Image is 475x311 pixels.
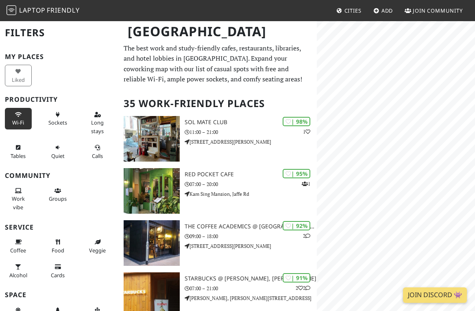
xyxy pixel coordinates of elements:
img: Red Pocket Cafe [124,168,180,214]
h3: Starbucks @ [PERSON_NAME], [PERSON_NAME] [185,275,316,282]
button: Wi-Fi [5,108,32,129]
h3: SOL Mate Club [185,119,316,126]
p: [STREET_ADDRESS][PERSON_NAME] [185,138,316,146]
p: 1 [303,128,310,136]
a: Join Community [401,3,466,18]
h3: Red Pocket Cafe [185,171,316,178]
button: Work vibe [5,184,32,214]
span: Work-friendly tables [11,152,26,160]
button: Food [44,235,71,257]
h3: The Coffee Academics @ [GEOGRAPHIC_DATA][PERSON_NAME] [185,223,316,230]
h3: Community [5,172,114,180]
p: 09:00 – 18:00 [185,232,316,240]
a: Join Discord 👾 [403,287,467,303]
h2: Filters [5,20,114,45]
button: Tables [5,141,32,162]
h3: Productivity [5,96,114,103]
button: Veggie [84,235,111,257]
span: Add [381,7,393,14]
button: Long stays [84,108,111,138]
p: 1 [302,180,310,188]
a: Cities [333,3,365,18]
span: People working [12,195,25,210]
a: SOL Mate Club | 98% 1 SOL Mate Club 11:00 – 21:00 [STREET_ADDRESS][PERSON_NAME] [119,116,317,162]
p: [PERSON_NAME], [PERSON_NAME][STREET_ADDRESS] [185,294,316,302]
span: Cities [344,7,362,14]
span: Power sockets [48,119,67,126]
p: The best work and study-friendly cafes, restaurants, libraries, and hotel lobbies in [GEOGRAPHIC_... [124,43,312,85]
h1: [GEOGRAPHIC_DATA] [121,20,315,43]
button: Coffee [5,235,32,257]
p: 11:00 – 21:00 [185,128,316,136]
span: Coffee [10,247,26,254]
div: | 91% [283,273,310,283]
p: [STREET_ADDRESS][PERSON_NAME] [185,242,316,250]
img: LaptopFriendly [7,5,16,15]
button: Cards [44,260,71,282]
a: The Coffee Academics @ Sai Yuen Lane | 92% 2 The Coffee Academics @ [GEOGRAPHIC_DATA][PERSON_NAME... [119,220,317,266]
p: 07:00 – 20:00 [185,180,316,188]
span: Video/audio calls [92,152,103,160]
span: Food [52,247,64,254]
span: Friendly [47,6,79,15]
span: Credit cards [51,272,65,279]
a: LaptopFriendly LaptopFriendly [7,4,80,18]
span: Veggie [89,247,106,254]
div: | 92% [283,221,310,230]
h3: Service [5,223,114,231]
img: The Coffee Academics @ Sai Yuen Lane [124,220,180,266]
span: Quiet [51,152,65,160]
span: Long stays [91,119,104,134]
img: SOL Mate Club [124,116,180,162]
h2: 35 Work-Friendly Places [124,91,312,116]
button: Quiet [44,141,71,162]
a: Add [370,3,397,18]
div: | 95% [283,169,310,178]
span: Alcohol [9,272,27,279]
h3: My Places [5,53,114,61]
p: 2 [303,232,310,240]
button: Alcohol [5,260,32,282]
span: Join Community [413,7,463,14]
span: Laptop [19,6,46,15]
button: Groups [44,184,71,206]
p: 07:00 – 21:00 [185,285,316,292]
button: Calls [84,141,111,162]
button: Sockets [44,108,71,129]
div: | 98% [283,117,310,126]
span: Group tables [49,195,67,202]
p: 2 2 [296,284,310,292]
p: Kam Sing Mansion, Jaffe Rd [185,190,316,198]
span: Stable Wi-Fi [12,119,24,126]
h3: Space [5,291,114,299]
a: Red Pocket Cafe | 95% 1 Red Pocket Cafe 07:00 – 20:00 Kam Sing Mansion, Jaffe Rd [119,168,317,214]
